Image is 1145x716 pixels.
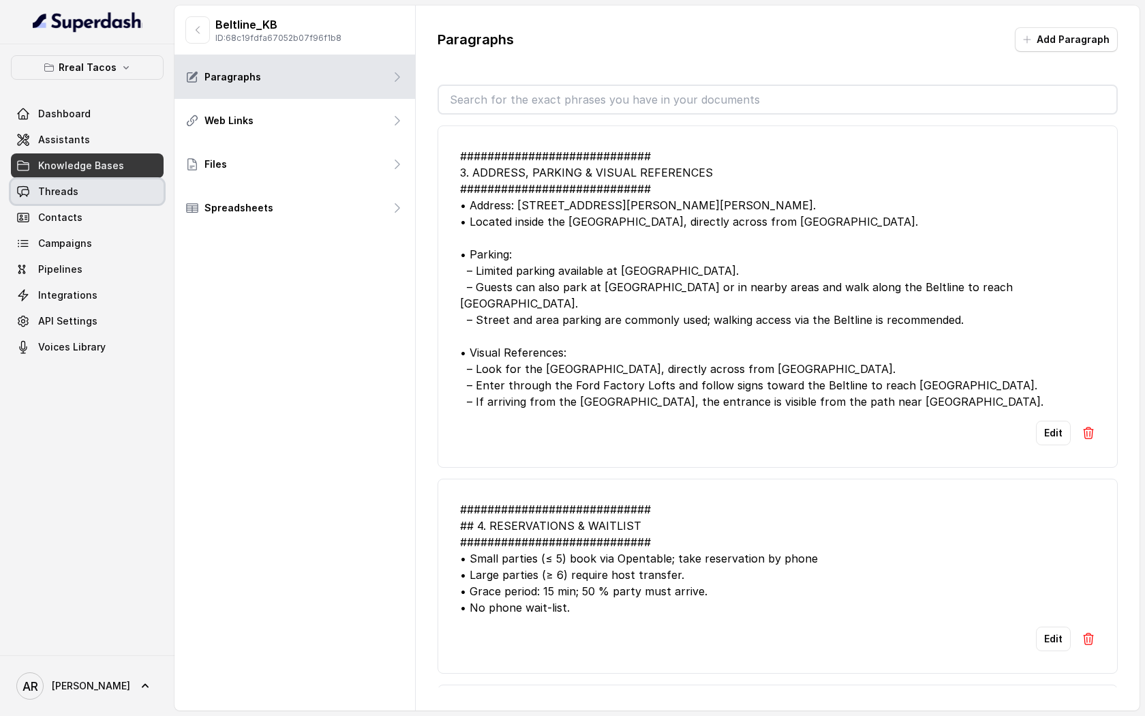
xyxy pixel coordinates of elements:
[33,11,142,33] img: light.svg
[52,679,130,693] span: [PERSON_NAME]
[38,340,106,354] span: Voices Library
[1036,627,1071,651] button: Edit
[439,86,1116,113] input: Search for the exact phrases you have in your documents
[38,263,82,276] span: Pipelines
[22,679,38,693] text: AR
[460,148,1095,410] div: ############################ 3. ADDRESS, PARKING & VISUAL REFERENCES ############################...
[11,102,164,126] a: Dashboard
[11,231,164,256] a: Campaigns
[11,128,164,152] a: Assistants
[460,501,1095,616] div: ############################ ## 4. RESERVATIONS & WAITLIST ############################ • Small p...
[204,114,254,128] p: Web Links
[11,55,164,80] button: Rreal Tacos
[1082,632,1095,646] img: Delete
[38,133,90,147] span: Assistants
[38,288,97,302] span: Integrations
[204,158,227,171] p: Files
[215,33,341,44] p: ID: 68c19fdfa67052b07f96f1b8
[38,185,78,198] span: Threads
[204,70,261,84] p: Paragraphs
[11,205,164,230] a: Contacts
[11,335,164,359] a: Voices Library
[11,309,164,333] a: API Settings
[204,201,273,215] p: Spreadsheets
[38,211,82,224] span: Contacts
[11,667,164,705] a: [PERSON_NAME]
[38,237,92,250] span: Campaigns
[59,59,117,76] p: Rreal Tacos
[11,257,164,282] a: Pipelines
[38,159,124,173] span: Knowledge Bases
[38,107,91,121] span: Dashboard
[11,179,164,204] a: Threads
[11,153,164,178] a: Knowledge Bases
[1082,426,1095,440] img: Delete
[1036,421,1071,445] button: Edit
[438,30,514,49] p: Paragraphs
[38,314,97,328] span: API Settings
[1015,27,1118,52] button: Add Paragraph
[215,16,341,33] p: Beltline_KB
[11,283,164,308] a: Integrations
